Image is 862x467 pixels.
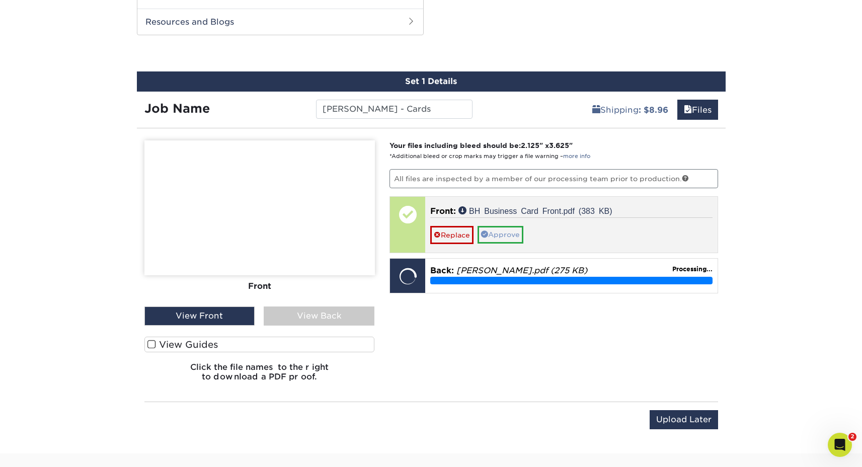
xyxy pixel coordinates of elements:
p: All files are inspected by a member of our processing team prior to production. [389,169,718,188]
a: Approve [478,226,523,243]
b: : $8.96 [639,105,668,115]
strong: Your files including bleed should be: " x " [389,141,573,149]
span: Front: [430,206,456,216]
small: *Additional bleed or crop marks may trigger a file warning – [389,153,590,160]
input: Enter a job name [316,100,473,119]
span: 2.125 [521,141,539,149]
div: View Back [264,306,374,326]
span: 3.625 [549,141,569,149]
iframe: Intercom live chat [828,433,852,457]
span: files [684,105,692,115]
span: 2 [848,433,856,441]
div: Set 1 Details [137,71,726,92]
a: more info [563,153,590,160]
a: Replace [430,226,474,244]
a: Shipping: $8.96 [586,100,675,120]
h2: Resources and Blogs [137,9,423,35]
div: View Front [144,306,255,326]
span: shipping [592,105,600,115]
div: Front [144,275,375,297]
a: BH Business Card Front.pdf (383 KB) [458,206,612,214]
strong: Job Name [144,101,210,116]
iframe: Google Customer Reviews [3,436,86,463]
label: View Guides [144,337,375,352]
h6: Click the file names to the right to download a PDF proof. [144,362,375,390]
input: Upload Later [650,410,718,429]
em: [PERSON_NAME].pdf (275 KB) [456,266,587,275]
a: Files [677,100,718,120]
span: Back: [430,266,454,275]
